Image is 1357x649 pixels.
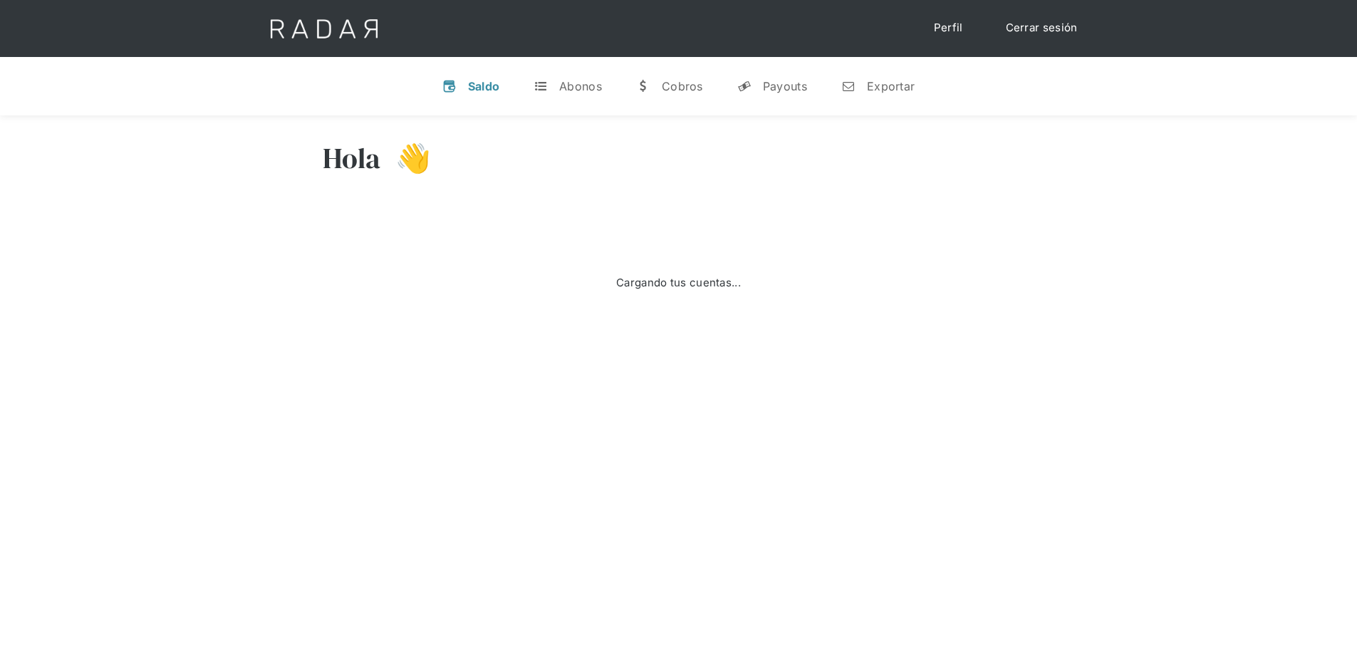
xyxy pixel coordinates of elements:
div: Exportar [867,79,915,93]
h3: Hola [323,140,381,176]
div: Cobros [662,79,703,93]
div: Payouts [763,79,807,93]
a: Cerrar sesión [992,14,1092,42]
div: Abonos [559,79,602,93]
div: v [442,79,457,93]
div: y [737,79,752,93]
div: Saldo [468,79,500,93]
h3: 👋 [381,140,431,176]
div: w [636,79,650,93]
div: n [841,79,856,93]
a: Perfil [920,14,977,42]
div: t [534,79,548,93]
div: Cargando tus cuentas... [616,275,741,291]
